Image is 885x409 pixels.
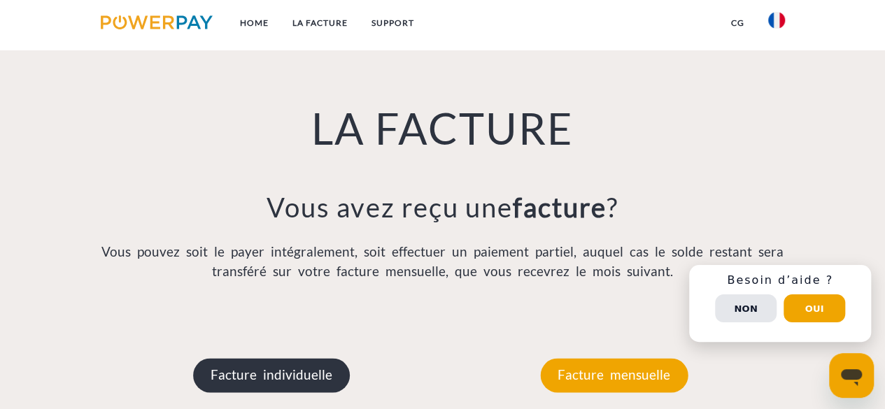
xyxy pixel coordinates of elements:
a: CG [719,10,756,36]
a: Support [359,10,425,36]
img: logo-powerpay.svg [101,15,213,29]
button: Non [715,294,777,322]
img: fr [768,12,785,29]
iframe: Bouton de lancement de la fenêtre de messagerie [829,353,874,398]
b: facture [513,191,607,223]
h3: Besoin d’aide ? [698,273,863,287]
p: Vous pouvez soit le payer intégralement, soit effectuer un paiement partiel, auquel cas le solde ... [100,242,786,282]
a: LA FACTURE [280,10,359,36]
a: Home [227,10,280,36]
button: Oui [784,294,845,322]
p: Facture individuelle [193,358,350,392]
div: Schnellhilfe [689,265,871,342]
h1: LA FACTURE [100,102,786,156]
h3: Vous avez reçu une ? [100,191,786,224]
p: Facture mensuelle [540,358,688,392]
